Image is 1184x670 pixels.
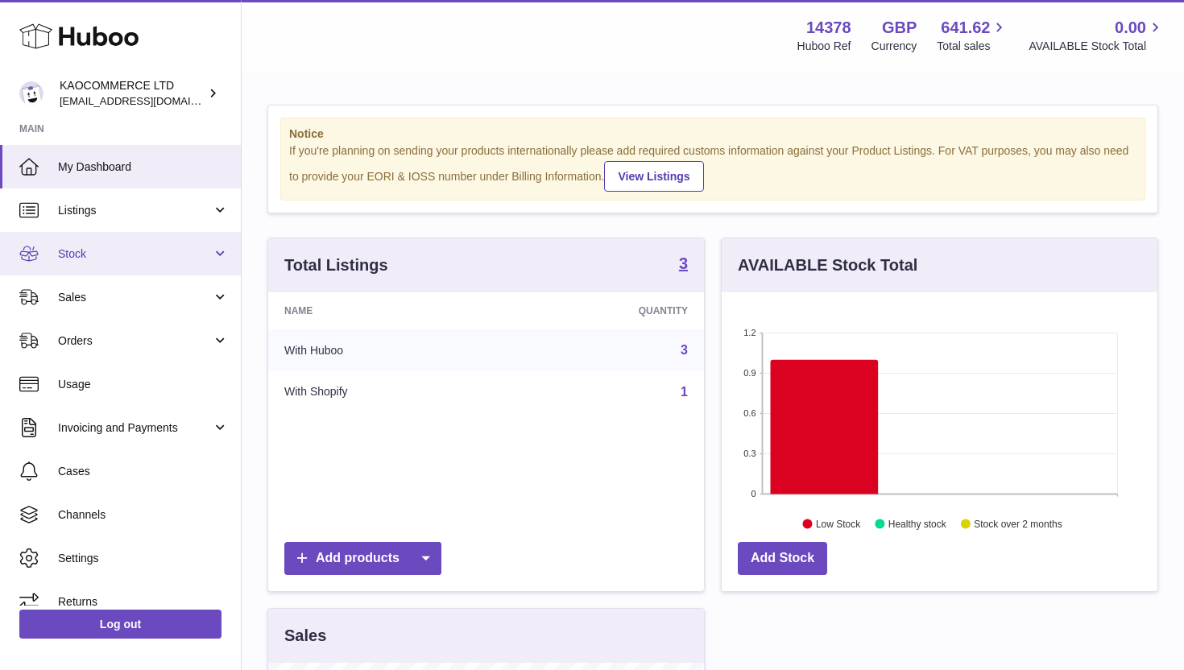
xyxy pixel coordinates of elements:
td: With Shopify [268,371,503,413]
a: 0.00 AVAILABLE Stock Total [1029,17,1165,54]
th: Quantity [503,292,704,329]
span: Sales [58,290,212,305]
span: AVAILABLE Stock Total [1029,39,1165,54]
a: Log out [19,610,221,639]
a: 1 [681,385,688,399]
div: KAOCOMMERCE LTD [60,78,205,109]
a: 3 [679,255,688,275]
span: Usage [58,377,229,392]
text: Healthy stock [888,518,947,529]
span: Channels [58,507,229,523]
a: Add products [284,542,441,575]
text: Stock over 2 months [974,518,1062,529]
span: Orders [58,333,212,349]
text: 0.3 [743,449,756,458]
span: 641.62 [941,17,990,39]
span: Invoicing and Payments [58,420,212,436]
span: Total sales [937,39,1008,54]
span: 0.00 [1115,17,1146,39]
a: 641.62 Total sales [937,17,1008,54]
span: [EMAIL_ADDRESS][DOMAIN_NAME] [60,94,237,107]
text: 0 [751,489,756,498]
span: Listings [58,203,212,218]
span: My Dashboard [58,159,229,175]
a: Add Stock [738,542,827,575]
h3: AVAILABLE Stock Total [738,254,917,276]
a: 3 [681,343,688,357]
span: Returns [58,594,229,610]
a: View Listings [604,161,703,192]
th: Name [268,292,503,329]
strong: 3 [679,255,688,271]
span: Stock [58,246,212,262]
h3: Total Listings [284,254,388,276]
div: If you're planning on sending your products internationally please add required customs informati... [289,143,1136,192]
div: Currency [871,39,917,54]
strong: Notice [289,126,1136,142]
text: Low Stock [816,518,861,529]
td: With Huboo [268,329,503,371]
text: 0.6 [743,408,756,418]
text: 1.2 [743,328,756,337]
span: Settings [58,551,229,566]
div: Huboo Ref [797,39,851,54]
text: 0.9 [743,368,756,378]
strong: GBP [882,17,917,39]
strong: 14378 [806,17,851,39]
img: hello@lunera.co.uk [19,81,43,105]
span: Cases [58,464,229,479]
h3: Sales [284,625,326,647]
